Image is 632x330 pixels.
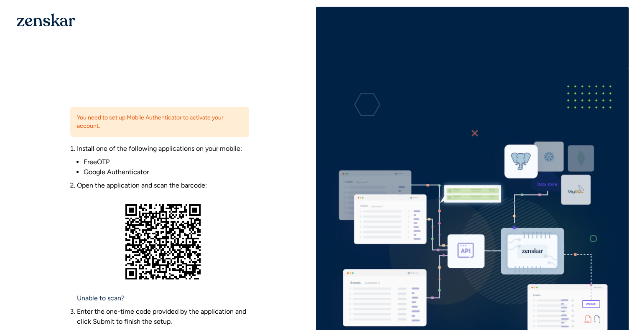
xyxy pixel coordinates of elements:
li: FreeOTP [84,157,249,167]
a: Unable to scan? [77,293,125,303]
li: Enter the one-time code provided by the application and click Submit to finish the setup. [77,307,249,327]
img: 1OGAJ2xQqyY4LXKgY66KYq0eOWRCkrZdAb3gUhuVAqdWPZE9SRJmCz+oDMSn4zDLXe31Ii730ItAGKgCKgCCgCikA4Av8PJUP... [17,13,75,26]
img: Figure: Barcode [112,190,214,293]
div: You need to set up Mobile Authenticator to activate your account. [70,107,249,137]
p: Install one of the following applications on your mobile: [77,144,249,154]
p: Open the application and scan the barcode: [77,180,249,190]
li: Google Authenticator [84,167,249,177]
